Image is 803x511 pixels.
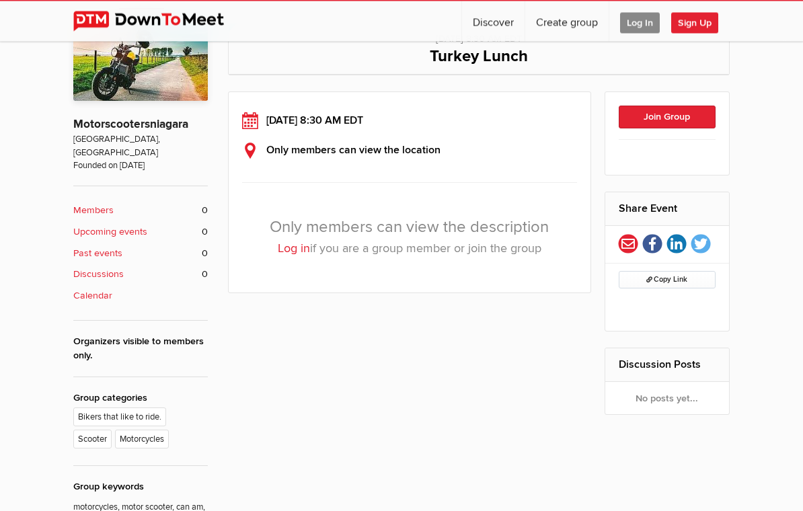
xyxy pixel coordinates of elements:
a: Calendar [73,289,208,304]
b: Discussions [73,268,124,282]
div: [DATE] 8:30 AM EDT [242,113,577,129]
span: 0 [202,204,208,219]
div: Organizers visible to members only. [73,335,208,364]
b: Members [73,204,114,219]
span: Sign Up [671,13,718,34]
span: 0 [202,247,208,262]
div: Group categories [73,391,208,406]
span: 0 [202,268,208,282]
span: Log In [620,13,660,34]
span: Copy Link [646,276,687,284]
b: Upcoming events [73,225,147,240]
p: if you are a group member or join the group [264,240,556,258]
div: Group keywords [73,480,208,495]
a: Past events 0 [73,247,208,262]
img: DownToMeet [73,11,245,32]
img: Motorscootersniagara [73,24,208,102]
b: Past events [73,247,122,262]
h2: Share Event [619,193,716,225]
a: Members 0 [73,204,208,219]
a: Motorscootersniagara [73,118,188,132]
a: Upcoming events 0 [73,225,208,240]
button: Join Group [619,106,716,129]
a: Discussion Posts [619,358,701,372]
a: Discover [462,1,525,42]
button: Copy Link [619,272,716,289]
span: [GEOGRAPHIC_DATA], [GEOGRAPHIC_DATA] [73,134,208,160]
div: Only members can view the description [242,194,577,280]
b: Calendar [73,289,112,304]
b: Only members can view the location [266,144,441,157]
a: Sign Up [671,1,729,42]
span: Founded on [DATE] [73,160,208,173]
a: Log In [609,1,671,42]
div: No posts yet... [605,383,730,415]
a: Log in [278,241,310,256]
a: Create group [525,1,609,42]
span: 0 [202,225,208,240]
span: Turkey Lunch [430,47,528,67]
a: Discussions 0 [73,268,208,282]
